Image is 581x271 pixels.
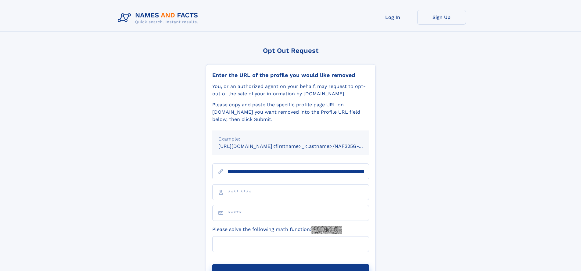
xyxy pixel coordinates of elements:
[218,143,381,149] small: [URL][DOMAIN_NAME]<firstname>_<lastname>/NAF325G-xxxxxxxx
[368,10,417,25] a: Log In
[417,10,466,25] a: Sign Up
[212,226,342,234] label: Please solve the following math function:
[218,135,363,143] div: Example:
[212,101,369,123] div: Please copy and paste the specific profile page URL on [DOMAIN_NAME] you want removed into the Pr...
[115,10,203,26] img: Logo Names and Facts
[206,47,375,54] div: Opt Out Request
[212,83,369,97] div: You, or an authorized agent on your behalf, may request to opt-out of the sale of your informatio...
[212,72,369,79] div: Enter the URL of the profile you would like removed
